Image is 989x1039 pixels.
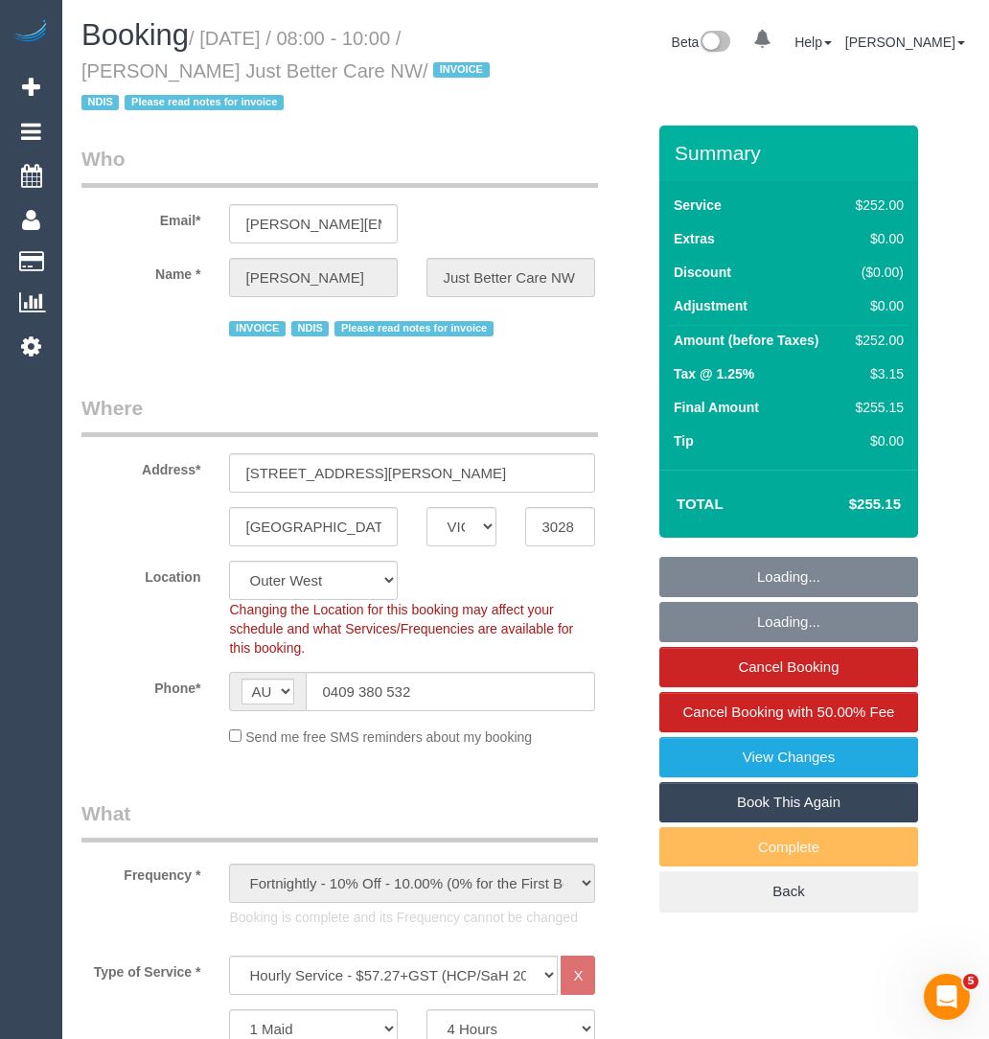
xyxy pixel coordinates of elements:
[81,145,598,188] legend: Who
[675,142,908,164] h3: Summary
[525,507,595,546] input: Post Code*
[672,35,731,50] a: Beta
[229,204,398,243] input: Email*
[81,18,189,52] span: Booking
[229,602,573,656] span: Changing the Location for this booking may affect your schedule and what Services/Frequencies are...
[125,95,283,110] span: Please read notes for invoice
[848,431,904,450] div: $0.00
[67,859,215,885] label: Frequency *
[334,321,493,336] span: Please read notes for invoice
[792,496,901,513] h4: $255.15
[848,364,904,383] div: $3.15
[674,196,722,215] label: Service
[67,453,215,479] label: Address*
[794,35,832,50] a: Help
[848,398,904,417] div: $255.15
[674,331,818,350] label: Amount (before Taxes)
[306,672,595,711] input: Phone*
[674,364,754,383] label: Tax @ 1.25%
[683,704,895,720] span: Cancel Booking with 50.00% Fee
[659,871,918,912] a: Back
[229,321,285,336] span: INVOICE
[674,431,694,450] label: Tip
[963,974,978,989] span: 5
[845,35,965,50] a: [PERSON_NAME]
[67,258,215,284] label: Name *
[291,321,329,336] span: NDIS
[67,561,215,587] label: Location
[848,229,904,248] div: $0.00
[81,394,598,437] legend: Where
[81,95,119,110] span: NDIS
[848,296,904,315] div: $0.00
[674,296,747,315] label: Adjustment
[659,782,918,822] a: Book This Again
[229,507,398,546] input: Suburb*
[229,258,398,297] input: First Name*
[245,729,532,745] span: Send me free SMS reminders about my booking
[81,28,495,114] small: / [DATE] / 08:00 - 10:00 / [PERSON_NAME] Just Better Care NW
[674,229,715,248] label: Extras
[848,331,904,350] div: $252.00
[67,204,215,230] label: Email*
[699,31,730,56] img: New interface
[229,908,595,927] p: Booking is complete and its Frequency cannot be changed
[677,496,724,512] strong: Total
[924,974,970,1020] iframe: Intercom live chat
[674,398,759,417] label: Final Amount
[67,672,215,698] label: Phone*
[674,263,731,282] label: Discount
[848,263,904,282] div: ($0.00)
[426,258,595,297] input: Last Name*
[67,956,215,981] label: Type of Service *
[659,692,918,732] a: Cancel Booking with 50.00% Fee
[659,737,918,777] a: View Changes
[11,19,50,46] img: Automaid Logo
[659,647,918,687] a: Cancel Booking
[81,799,598,843] legend: What
[433,62,489,78] span: INVOICE
[848,196,904,215] div: $252.00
